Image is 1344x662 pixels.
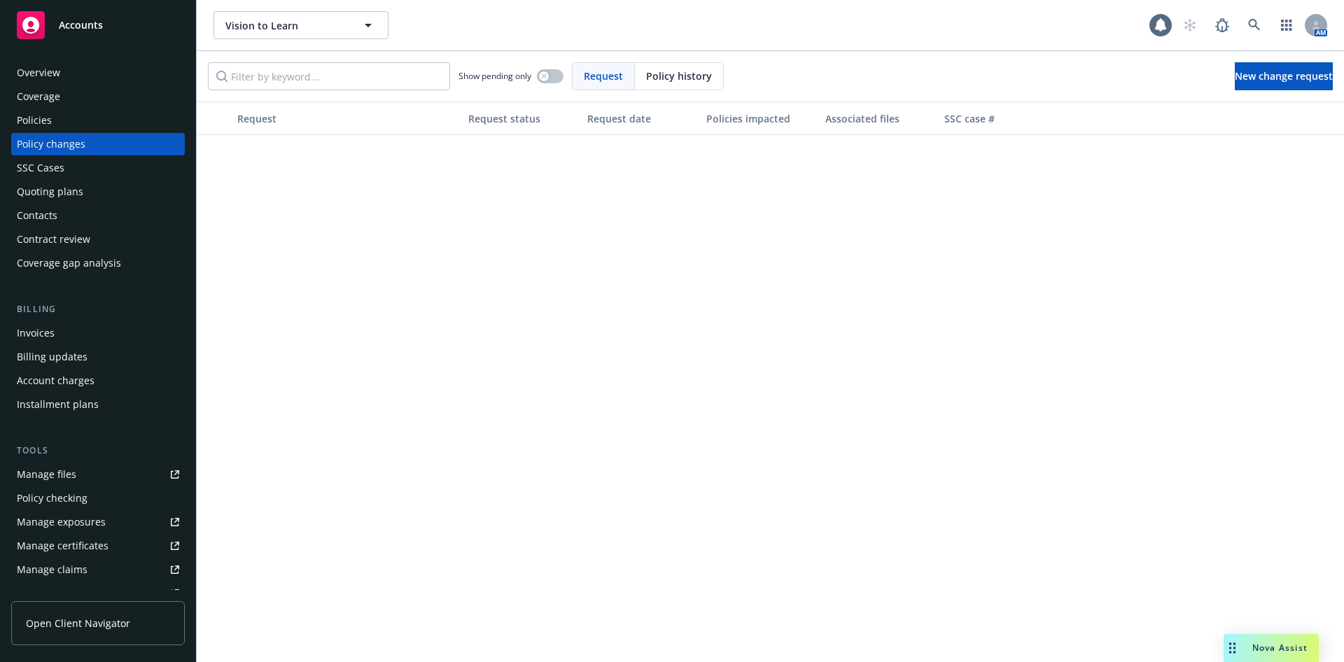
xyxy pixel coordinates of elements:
div: Coverage [17,85,60,108]
div: Installment plans [17,393,99,416]
a: Invoices [11,322,185,344]
div: Policy checking [17,487,87,509]
div: Request [237,111,457,126]
button: Associated files [820,101,939,135]
input: Filter by keyword... [208,62,450,90]
button: SSC case # [939,101,1044,135]
div: Manage BORs [17,582,83,605]
a: Manage exposures [11,511,185,533]
a: Contract review [11,228,185,251]
div: Quoting plans [17,181,83,203]
a: Policy checking [11,487,185,509]
a: Policy changes [11,133,185,155]
span: Accounts [59,20,103,31]
a: Manage certificates [11,535,185,557]
a: Installment plans [11,393,185,416]
div: Manage claims [17,558,87,581]
a: Account charges [11,369,185,392]
span: New change request [1235,69,1333,83]
div: Manage exposures [17,511,106,533]
a: Report a Bug [1208,11,1236,39]
a: Switch app [1273,11,1301,39]
span: Request [584,69,623,83]
div: Invoices [17,322,55,344]
div: SSC Cases [17,157,64,179]
a: Start snowing [1176,11,1204,39]
div: Manage certificates [17,535,108,557]
span: Policy history [646,69,712,83]
div: Overview [17,62,60,84]
div: Contacts [17,204,57,227]
button: Vision to Learn [213,11,388,39]
a: Contacts [11,204,185,227]
div: Request date [587,111,695,126]
span: Open Client Navigator [26,616,130,631]
button: Policies impacted [701,101,820,135]
span: Show pending only [458,70,531,82]
a: New change request [1235,62,1333,90]
button: Nova Assist [1224,634,1319,662]
div: Tools [11,444,185,458]
button: Request [232,101,463,135]
div: Associated files [825,111,933,126]
div: SSC case # [944,111,1038,126]
div: Billing [11,302,185,316]
a: Search [1240,11,1268,39]
a: Quoting plans [11,181,185,203]
div: Drag to move [1224,634,1241,662]
span: Vision to Learn [225,18,346,33]
a: Billing updates [11,346,185,368]
button: Request status [463,101,582,135]
div: Request status [468,111,576,126]
a: Manage claims [11,558,185,581]
button: Request date [582,101,701,135]
a: Manage files [11,463,185,486]
a: Accounts [11,6,185,45]
div: Coverage gap analysis [17,252,121,274]
a: Manage BORs [11,582,185,605]
a: Policies [11,109,185,132]
span: Nova Assist [1252,642,1308,654]
div: Policies [17,109,52,132]
div: Manage files [17,463,76,486]
a: Coverage gap analysis [11,252,185,274]
a: SSC Cases [11,157,185,179]
div: Contract review [17,228,90,251]
div: Account charges [17,369,94,392]
div: Policies impacted [706,111,814,126]
a: Coverage [11,85,185,108]
div: Billing updates [17,346,87,368]
div: Policy changes [17,133,85,155]
a: Overview [11,62,185,84]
